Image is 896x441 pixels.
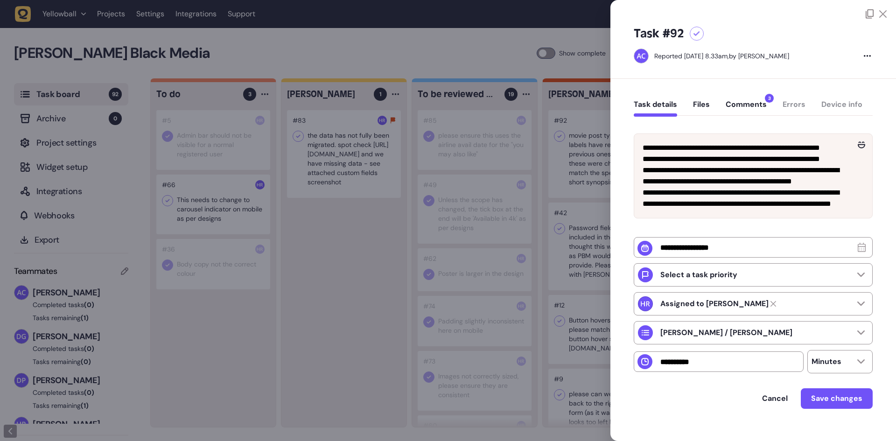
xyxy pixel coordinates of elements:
[634,49,648,63] img: Ameet Chohan
[634,26,684,41] h5: Task #92
[660,299,769,308] strong: Harry Robinson
[762,393,788,403] span: Cancel
[654,52,729,60] div: Reported [DATE] 8.33am,
[753,389,797,408] button: Cancel
[660,270,737,280] p: Select a task priority
[811,393,862,403] span: Save changes
[765,94,774,103] span: 3
[634,100,677,117] button: Task details
[726,100,767,117] button: Comments
[693,100,710,117] button: Files
[812,357,841,366] p: Minutes
[654,51,789,61] div: by [PERSON_NAME]
[801,388,873,409] button: Save changes
[660,328,792,337] p: [PERSON_NAME] / [PERSON_NAME]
